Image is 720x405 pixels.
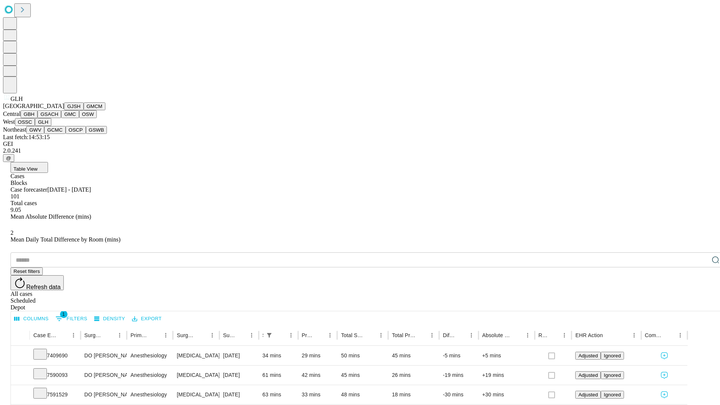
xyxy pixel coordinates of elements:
[3,118,15,125] span: West
[150,330,160,340] button: Sort
[578,392,598,397] span: Adjusted
[79,110,97,118] button: OSW
[522,330,533,340] button: Menu
[15,118,35,126] button: OSSC
[15,369,26,382] button: Expand
[10,267,43,275] button: Reset filters
[604,392,621,397] span: Ignored
[604,372,621,378] span: Ignored
[130,366,169,385] div: Anesthesiology
[482,346,531,365] div: +5 mins
[3,154,14,162] button: @
[12,313,51,325] button: Select columns
[26,284,61,290] span: Refresh data
[275,330,286,340] button: Sort
[392,366,435,385] div: 26 mins
[13,268,40,274] span: Reset filters
[37,110,61,118] button: GSACH
[10,229,13,236] span: 2
[443,366,475,385] div: -19 mins
[262,385,294,404] div: 63 mins
[3,103,64,109] span: [GEOGRAPHIC_DATA]
[58,330,68,340] button: Sort
[443,332,455,338] div: Difference
[416,330,427,340] button: Sort
[341,366,384,385] div: 45 mins
[64,102,84,110] button: GJSH
[10,275,64,290] button: Refresh data
[443,385,475,404] div: -30 mins
[575,391,601,399] button: Adjusted
[302,332,314,338] div: Predicted In Room Duration
[629,330,639,340] button: Menu
[512,330,522,340] button: Sort
[160,330,171,340] button: Menu
[601,352,624,360] button: Ignored
[130,313,163,325] button: Export
[3,111,21,117] span: Central
[26,126,44,134] button: GWV
[3,126,26,133] span: Northeast
[456,330,466,340] button: Sort
[262,346,294,365] div: 34 mins
[6,155,11,161] span: @
[302,346,334,365] div: 29 mins
[559,330,570,340] button: Menu
[604,330,614,340] button: Sort
[10,162,48,173] button: Table View
[10,207,21,213] span: 9.05
[341,385,384,404] div: 48 mins
[575,371,601,379] button: Adjusted
[177,332,195,338] div: Surgery Name
[482,385,531,404] div: +30 mins
[33,332,57,338] div: Case Epic Id
[675,330,685,340] button: Menu
[286,330,296,340] button: Menu
[10,186,47,193] span: Case forecaster
[84,385,123,404] div: DO [PERSON_NAME] B Do
[33,385,77,404] div: 7591529
[61,110,79,118] button: GMC
[10,200,37,206] span: Total cases
[15,388,26,402] button: Expand
[13,166,37,172] span: Table View
[601,371,624,379] button: Ignored
[538,332,548,338] div: Resolved in EHR
[35,118,51,126] button: GLH
[196,330,207,340] button: Sort
[130,385,169,404] div: Anesthesiology
[3,141,717,147] div: GEI
[44,126,66,134] button: GCMC
[578,372,598,378] span: Adjusted
[264,330,274,340] button: Show filters
[549,330,559,340] button: Sort
[10,236,120,243] span: Mean Daily Total Difference by Room (mins)
[575,352,601,360] button: Adjusted
[92,313,127,325] button: Density
[10,96,23,102] span: GLH
[177,366,215,385] div: [MEDICAL_DATA] (EGD), FLEXIBLE, TRANSORAL, DIAGNOSTIC
[664,330,675,340] button: Sort
[207,330,217,340] button: Menu
[130,346,169,365] div: Anesthesiology
[466,330,477,340] button: Menu
[33,346,77,365] div: 7409690
[365,330,376,340] button: Sort
[223,346,255,365] div: [DATE]
[302,366,334,385] div: 42 mins
[223,332,235,338] div: Surgery Date
[10,213,91,220] span: Mean Absolute Difference (mins)
[264,330,274,340] div: 1 active filter
[604,353,621,358] span: Ignored
[575,332,603,338] div: EHR Action
[177,385,215,404] div: [MEDICAL_DATA]) W/STENT REMOVAL AND EXCHANGE; INC DILATION, GUIDE WIRE AND [MEDICAL_DATA]
[376,330,386,340] button: Menu
[130,332,149,338] div: Primary Service
[177,346,215,365] div: [MEDICAL_DATA] FLEXIBLE PROXIMAL DIAGNOSTIC
[86,126,107,134] button: GSWB
[236,330,246,340] button: Sort
[84,332,103,338] div: Surgeon Name
[482,332,511,338] div: Absolute Difference
[21,110,37,118] button: GBH
[84,102,105,110] button: GMCM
